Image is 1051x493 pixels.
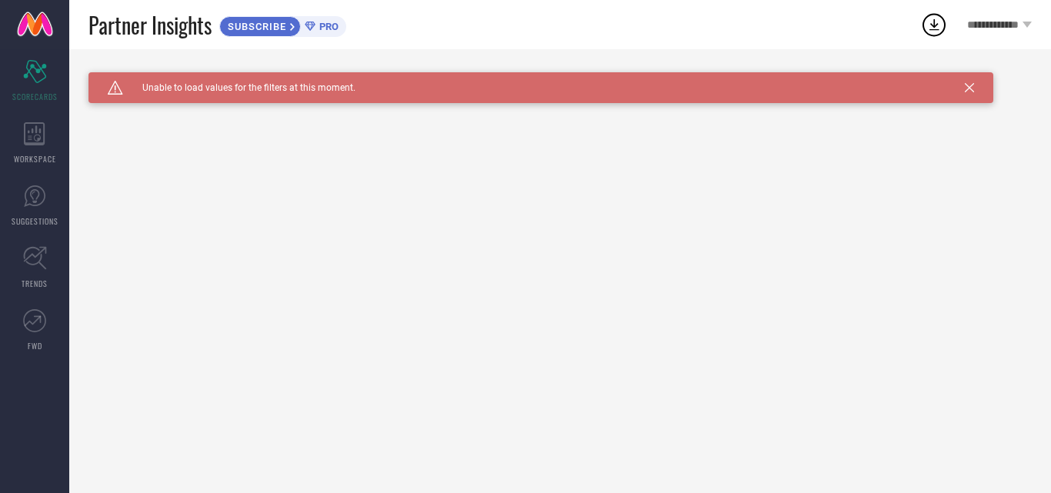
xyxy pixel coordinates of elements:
[12,215,58,227] span: SUGGESTIONS
[22,278,48,289] span: TRENDS
[14,153,56,165] span: WORKSPACE
[220,21,290,32] span: SUBSCRIBE
[28,340,42,351] span: FWD
[88,9,212,41] span: Partner Insights
[219,12,346,37] a: SUBSCRIBEPRO
[88,72,1032,85] div: Unable to load filters at this moment. Please try later.
[12,91,58,102] span: SCORECARDS
[920,11,948,38] div: Open download list
[123,82,355,93] span: Unable to load values for the filters at this moment.
[315,21,339,32] span: PRO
